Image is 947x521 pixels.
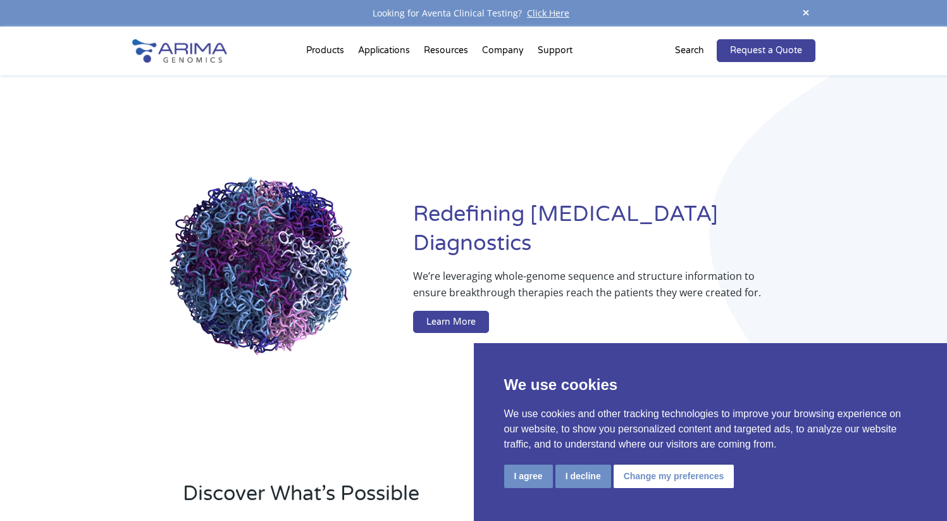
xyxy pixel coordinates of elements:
[614,465,734,488] button: Change my preferences
[413,268,764,311] p: We’re leveraging whole-genome sequence and structure information to ensure breakthrough therapies...
[504,406,917,452] p: We use cookies and other tracking technologies to improve your browsing experience on our website...
[413,200,815,268] h1: Redefining [MEDICAL_DATA] Diagnostics
[555,465,611,488] button: I decline
[132,5,815,22] div: Looking for Aventa Clinical Testing?
[675,42,704,59] p: Search
[132,39,227,63] img: Arima-Genomics-logo
[413,311,489,334] a: Learn More
[522,7,574,19] a: Click Here
[183,480,635,518] h2: Discover What’s Possible
[504,465,553,488] button: I agree
[504,373,917,396] p: We use cookies
[717,39,815,62] a: Request a Quote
